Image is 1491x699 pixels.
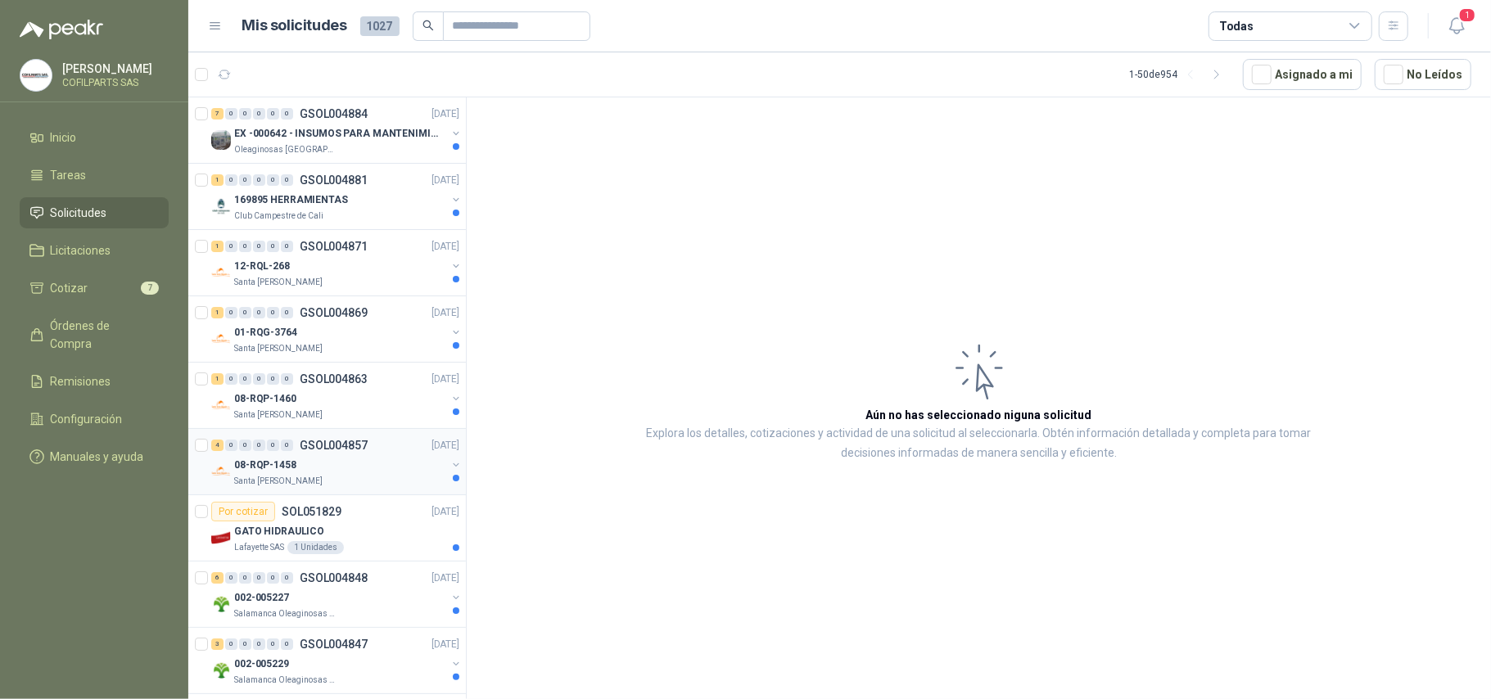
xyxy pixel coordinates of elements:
div: 0 [225,174,237,186]
p: Salamanca Oleaginosas SAS [234,607,337,620]
div: 0 [253,108,265,120]
a: 4 0 0 0 0 0 GSOL004857[DATE] Company Logo08-RQP-1458Santa [PERSON_NAME] [211,435,463,488]
span: Licitaciones [51,241,111,259]
div: 0 [253,241,265,252]
div: 0 [225,440,237,451]
div: 1 Unidades [287,541,344,554]
p: [DATE] [431,173,459,188]
div: 0 [239,638,251,650]
p: 002-005227 [234,590,289,606]
img: Company Logo [211,661,231,680]
p: GSOL004847 [300,638,368,650]
span: Solicitudes [51,204,107,222]
a: Órdenes de Compra [20,310,169,359]
div: 0 [267,241,279,252]
div: 1 [211,373,224,385]
div: 1 [211,174,224,186]
img: Company Logo [211,196,231,216]
p: GATO HIDRAULICO [234,524,324,539]
div: 0 [267,108,279,120]
p: Santa [PERSON_NAME] [234,276,323,289]
div: 0 [253,638,265,650]
p: EX -000642 - INSUMOS PARA MANTENIMIENTO PREVENTIVO [234,126,438,142]
a: Solicitudes [20,197,169,228]
div: 0 [239,572,251,584]
div: 0 [281,572,293,584]
p: Santa [PERSON_NAME] [234,475,323,488]
div: 0 [225,307,237,318]
div: 0 [239,307,251,318]
p: GSOL004884 [300,108,368,120]
p: [DATE] [431,570,459,586]
a: Por cotizarSOL051829[DATE] Company LogoGATO HIDRAULICOLafayette SAS1 Unidades [188,495,466,561]
div: 0 [239,373,251,385]
div: 0 [281,440,293,451]
div: 0 [281,174,293,186]
p: Santa [PERSON_NAME] [234,342,323,355]
p: GSOL004863 [300,373,368,385]
img: Company Logo [211,395,231,415]
div: 0 [267,373,279,385]
h1: Mis solicitudes [242,14,347,38]
div: Todas [1219,17,1254,35]
img: Company Logo [211,594,231,614]
h3: Aún no has seleccionado niguna solicitud [866,406,1092,424]
a: 1 0 0 0 0 0 GSOL004869[DATE] Company Logo01-RQG-3764Santa [PERSON_NAME] [211,303,463,355]
div: 0 [281,307,293,318]
button: 1 [1442,11,1471,41]
p: GSOL004871 [300,241,368,252]
p: 08-RQP-1460 [234,391,296,407]
div: 0 [239,108,251,120]
p: [PERSON_NAME] [62,63,165,74]
div: 0 [225,572,237,584]
p: SOL051829 [282,506,341,517]
p: [DATE] [431,637,459,652]
p: Santa [PERSON_NAME] [234,408,323,422]
a: Inicio [20,122,169,153]
img: Company Logo [211,263,231,282]
div: 6 [211,572,224,584]
a: Configuración [20,404,169,435]
div: 0 [267,440,279,451]
div: 0 [225,241,237,252]
p: Lafayette SAS [234,541,284,554]
span: Cotizar [51,279,88,297]
div: 0 [281,241,293,252]
div: 7 [211,108,224,120]
img: Company Logo [211,462,231,481]
img: Company Logo [211,130,231,150]
div: 0 [253,174,265,186]
a: Manuales y ayuda [20,441,169,472]
div: 0 [225,638,237,650]
p: [DATE] [431,106,459,122]
button: No Leídos [1375,59,1471,90]
a: 6 0 0 0 0 0 GSOL004848[DATE] Company Logo002-005227Salamanca Oleaginosas SAS [211,568,463,620]
p: COFILPARTS SAS [62,78,165,88]
span: 1 [1458,7,1476,23]
div: 0 [239,241,251,252]
a: Licitaciones [20,235,169,266]
span: Órdenes de Compra [51,317,153,353]
div: 0 [267,307,279,318]
img: Company Logo [211,528,231,548]
div: 0 [225,373,237,385]
div: 1 - 50 de 954 [1129,61,1230,88]
p: [DATE] [431,305,459,321]
img: Company Logo [211,329,231,349]
div: 0 [281,373,293,385]
p: GSOL004848 [300,572,368,584]
div: 0 [253,572,265,584]
div: 1 [211,241,224,252]
p: Oleaginosas [GEOGRAPHIC_DATA][PERSON_NAME] [234,143,337,156]
span: Tareas [51,166,87,184]
a: 1 0 0 0 0 0 GSOL004881[DATE] Company Logo169895 HERRAMIENTASClub Campestre de Cali [211,170,463,223]
a: 7 0 0 0 0 0 GSOL004884[DATE] Company LogoEX -000642 - INSUMOS PARA MANTENIMIENTO PREVENTIVOOleagi... [211,104,463,156]
a: Remisiones [20,366,169,397]
div: 3 [211,638,224,650]
span: search [422,20,434,31]
a: 1 0 0 0 0 0 GSOL004863[DATE] Company Logo08-RQP-1460Santa [PERSON_NAME] [211,369,463,422]
div: 0 [267,572,279,584]
div: Por cotizar [211,502,275,521]
a: 3 0 0 0 0 0 GSOL004847[DATE] Company Logo002-005229Salamanca Oleaginosas SAS [211,634,463,687]
p: Club Campestre de Cali [234,210,323,223]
